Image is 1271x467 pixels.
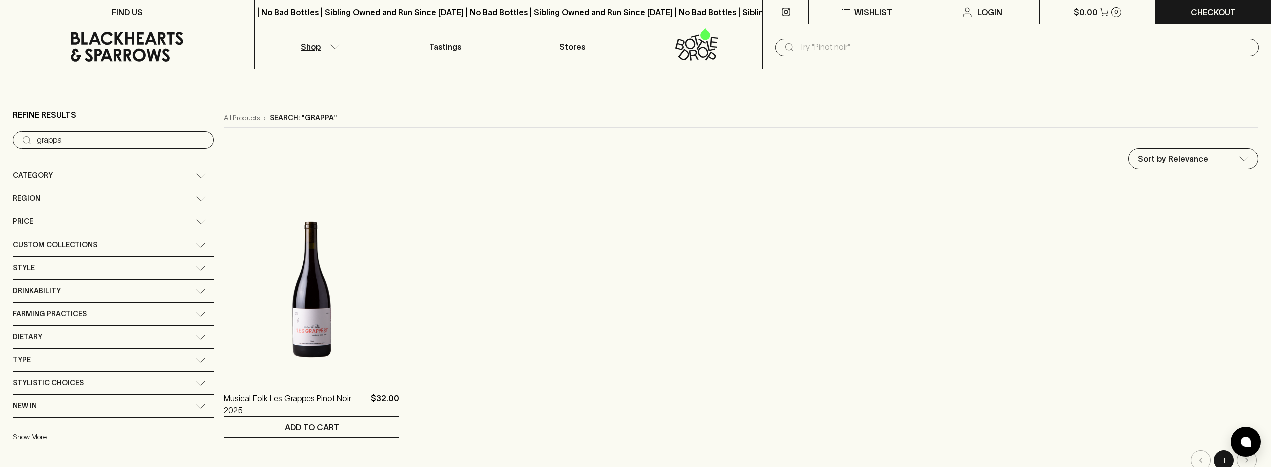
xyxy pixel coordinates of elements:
[37,132,206,148] input: Try “Pinot noir”
[13,109,76,121] p: Refine Results
[1074,6,1098,18] p: $0.00
[13,257,214,279] div: Style
[1129,149,1258,169] div: Sort by Relevance
[977,6,1002,18] p: Login
[1114,9,1118,15] p: 0
[224,392,367,416] a: Musical Folk Les Grappes Pinot Noir 2025
[13,169,53,182] span: Category
[509,24,635,69] a: Stores
[13,308,87,320] span: Farming Practices
[13,285,61,297] span: Drinkability
[429,41,461,53] p: Tastings
[13,164,214,187] div: Category
[799,39,1251,55] input: Try "Pinot noir"
[224,113,260,123] a: All Products
[559,41,585,53] p: Stores
[112,6,143,18] p: FIND US
[1138,153,1208,165] p: Sort by Relevance
[13,395,214,417] div: New In
[1241,437,1251,447] img: bubble-icon
[264,113,266,123] p: ›
[13,192,40,205] span: Region
[224,417,399,437] button: ADD TO CART
[255,24,381,69] button: Shop
[13,372,214,394] div: Stylistic Choices
[13,215,33,228] span: Price
[371,392,399,416] p: $32.00
[13,427,144,447] button: Show More
[13,303,214,325] div: Farming Practices
[224,202,399,377] img: Musical Folk Les Grappes Pinot Noir 2025
[13,331,42,343] span: Dietary
[13,354,31,366] span: Type
[13,400,37,412] span: New In
[13,233,214,256] div: Custom Collections
[301,41,321,53] p: Shop
[13,326,214,348] div: Dietary
[13,239,97,251] span: Custom Collections
[270,113,337,123] p: Search: "grappa"
[1191,6,1236,18] p: Checkout
[382,24,509,69] a: Tastings
[854,6,892,18] p: Wishlist
[13,187,214,210] div: Region
[13,210,214,233] div: Price
[13,280,214,302] div: Drinkability
[285,421,339,433] p: ADD TO CART
[13,377,84,389] span: Stylistic Choices
[13,349,214,371] div: Type
[13,262,35,274] span: Style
